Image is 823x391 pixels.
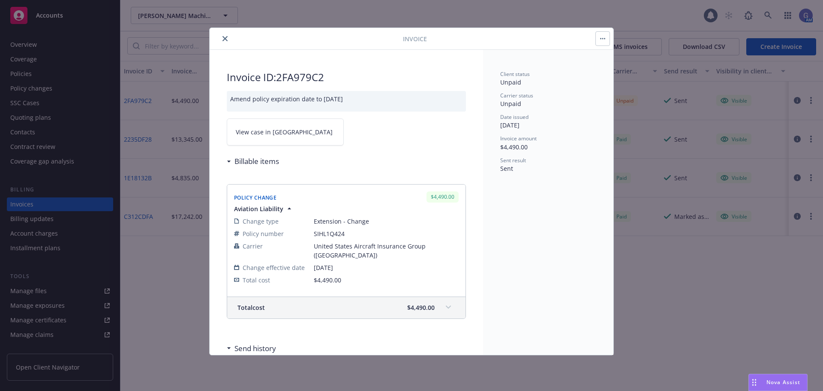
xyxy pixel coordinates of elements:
[749,374,760,391] div: Drag to move
[500,92,533,99] span: Carrier status
[500,78,521,86] span: Unpaid
[236,127,333,136] span: View case in [GEOGRAPHIC_DATA]
[748,374,808,391] button: Nova Assist
[227,156,279,167] div: Billable items
[427,191,459,202] div: $4,490.00
[227,118,344,145] a: View case in [GEOGRAPHIC_DATA]
[403,34,427,43] span: Invoice
[234,156,279,167] h3: Billable items
[237,303,265,312] span: Total cost
[234,194,276,201] span: Policy Change
[243,217,279,226] span: Change type
[243,263,305,272] span: Change effective date
[500,121,520,129] span: [DATE]
[220,33,230,44] button: close
[314,276,341,284] span: $4,490.00
[500,164,513,173] span: Sent
[227,297,466,318] div: Totalcost$4,490.00
[227,343,276,354] div: Send history
[234,204,283,213] span: Aviation Liability
[234,204,294,213] button: Aviation Liability
[500,157,526,164] span: Sent result
[500,100,521,108] span: Unpaid
[407,303,435,312] span: $4,490.00
[314,242,459,260] span: United States Aircraft Insurance Group ([GEOGRAPHIC_DATA])
[500,143,528,151] span: $4,490.00
[500,135,537,142] span: Invoice amount
[500,113,529,121] span: Date issued
[314,229,459,238] span: SIHL1Q424
[227,70,466,84] h2: Invoice ID: 2FA979C2
[227,91,466,112] div: Amend policy expiration date to [DATE]
[314,217,459,226] span: Extension - Change
[243,276,270,285] span: Total cost
[766,379,800,386] span: Nova Assist
[234,343,276,354] h3: Send history
[314,263,459,272] span: [DATE]
[243,229,284,238] span: Policy number
[500,70,530,78] span: Client status
[243,242,263,251] span: Carrier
